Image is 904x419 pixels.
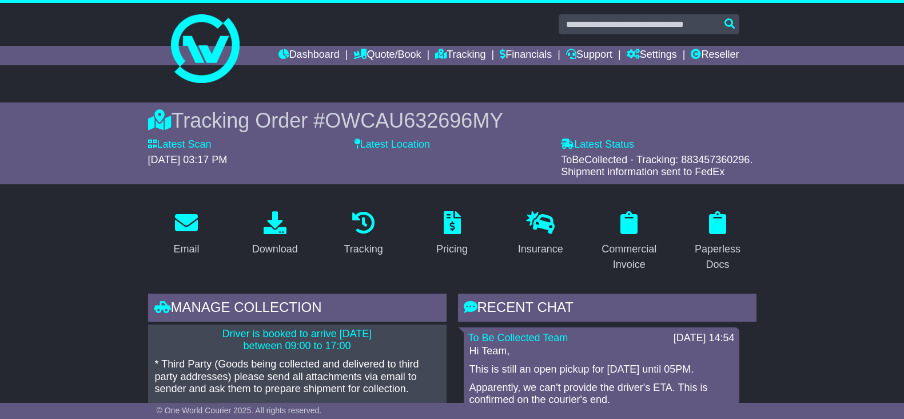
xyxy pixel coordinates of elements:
a: Paperless Docs [679,207,756,276]
p: * Third Party (Goods being collected and delivered to third party addresses) please send all atta... [155,358,440,396]
div: Tracking [344,242,383,257]
div: Commercial Invoice [598,242,660,272]
a: Settings [627,46,677,65]
div: Download [252,242,298,257]
a: Email [166,207,206,261]
div: Tracking Order # [148,108,756,133]
div: Paperless Docs [687,242,749,272]
a: Financials [500,46,552,65]
div: Email [173,242,199,257]
a: Reseller [691,46,739,65]
span: [DATE] 03:17 PM [148,154,228,165]
a: Commercial Invoice [591,207,668,276]
div: Insurance [518,242,563,257]
p: This is still an open pickup for [DATE] until 05PM. [469,363,734,376]
a: Tracking [435,46,485,65]
span: © One World Courier 2025. All rights reserved. [157,406,322,415]
p: Apparently, we can't provide the driver's ETA. This is confirmed on the courier's end. [469,382,734,406]
p: Driver is booked to arrive [DATE] between 09:00 to 17:00 [155,328,440,353]
a: Pricing [429,207,475,261]
label: Latest Status [561,139,634,151]
span: ToBeCollected - Tracking: 883457360296. Shipment information sent to FedEx [561,154,752,178]
div: Pricing [436,242,468,257]
a: Support [566,46,612,65]
a: Quote/Book [353,46,421,65]
div: Manage collection [148,294,447,325]
label: Latest Location [355,139,430,151]
p: Hi Team, [469,345,734,358]
a: Tracking [336,207,390,261]
a: To Be Collected Team [468,332,568,343]
a: Dashboard [278,46,340,65]
span: OWCAU632696MY [325,109,503,132]
div: [DATE] 14:54 [674,332,735,345]
a: Download [245,207,305,261]
label: Latest Scan [148,139,212,151]
a: Insurance [511,207,571,261]
div: RECENT CHAT [458,294,756,325]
